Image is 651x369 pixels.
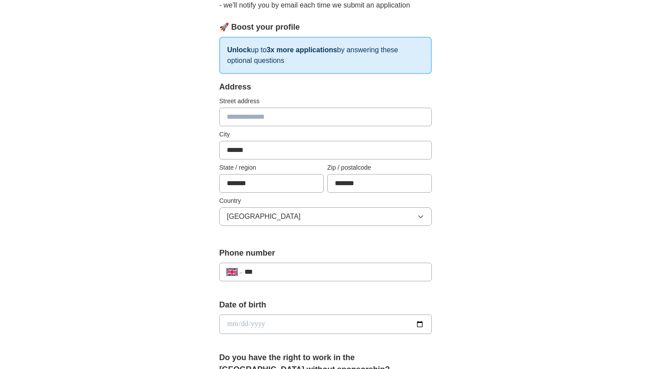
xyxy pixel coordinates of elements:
label: Phone number [219,247,432,259]
p: up to by answering these optional questions [219,37,432,74]
label: State / region [219,163,324,172]
label: Date of birth [219,299,432,311]
div: Address [219,81,432,93]
label: Zip / postalcode [327,163,432,172]
label: Street address [219,97,432,106]
strong: 3x more applications [267,46,337,54]
label: City [219,130,432,139]
div: 🚀 Boost your profile [219,21,432,33]
span: [GEOGRAPHIC_DATA] [227,211,301,222]
button: [GEOGRAPHIC_DATA] [219,207,432,226]
strong: Unlock [227,46,251,54]
label: Country [219,196,432,206]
